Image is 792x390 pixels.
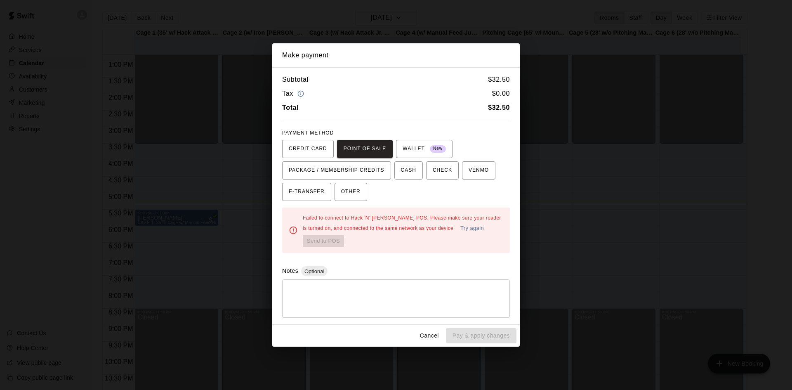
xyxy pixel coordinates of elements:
[282,104,299,111] b: Total
[430,143,446,154] span: New
[282,74,309,85] h6: Subtotal
[289,142,327,156] span: CREDIT CARD
[344,142,386,156] span: POINT OF SALE
[426,161,459,180] button: CHECK
[488,104,510,111] b: $ 32.50
[303,215,501,232] span: Failed to connect to Hack 'N' [PERSON_NAME] POS. Please make sure your reader is turned on, and c...
[272,43,520,67] h2: Make payment
[289,164,384,177] span: PACKAGE / MEMBERSHIP CREDITS
[462,161,495,180] button: VENMO
[433,164,452,177] span: CHECK
[403,142,446,156] span: WALLET
[282,130,334,136] span: PAYMENT METHOD
[282,161,391,180] button: PACKAGE / MEMBERSHIP CREDITS
[282,267,298,274] label: Notes
[282,140,334,158] button: CREDIT CARD
[341,185,361,199] span: OTHER
[394,161,423,180] button: CASH
[282,183,331,201] button: E-TRANSFER
[401,164,416,177] span: CASH
[282,88,306,99] h6: Tax
[335,183,367,201] button: OTHER
[301,268,328,274] span: Optional
[488,74,510,85] h6: $ 32.50
[492,88,510,99] h6: $ 0.00
[396,140,453,158] button: WALLET New
[469,164,489,177] span: VENMO
[337,140,393,158] button: POINT OF SALE
[416,328,443,343] button: Cancel
[289,185,325,199] span: E-TRANSFER
[458,222,486,235] button: Try again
